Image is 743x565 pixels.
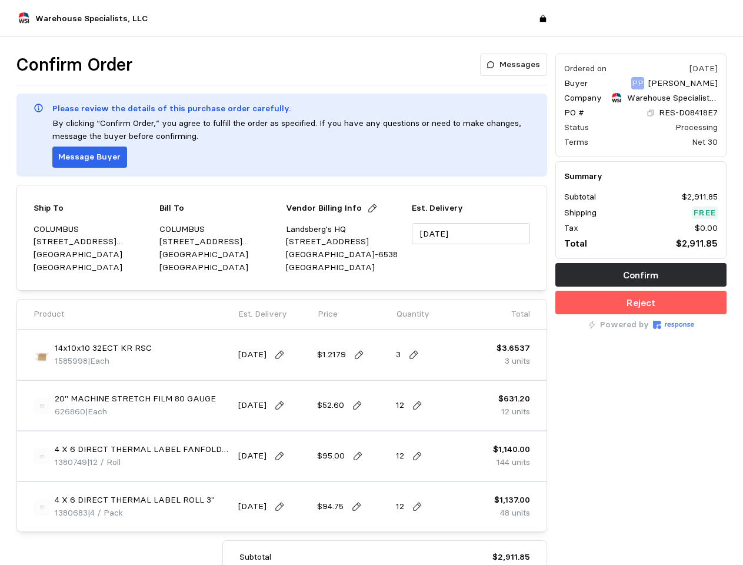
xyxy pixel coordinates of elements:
input: MM/DD/YYYY [412,223,529,245]
p: [DATE] [238,450,266,463]
p: $94.75 [317,500,344,513]
p: Company [564,92,602,105]
span: 626860 [55,406,85,417]
p: Product [34,308,64,321]
p: 48 units [494,507,530,520]
p: $3.6537 [497,342,530,355]
p: Vendor Billing Info [286,202,362,215]
p: Subtotal [564,191,596,204]
p: Messages [499,58,540,71]
p: COLUMBUS [159,223,277,236]
span: 1585998 [55,355,88,366]
p: [STREET_ADDRESS][PERSON_NAME] [34,235,151,248]
p: [PERSON_NAME] [648,77,718,90]
div: Processing [675,121,718,134]
p: Price [318,308,338,321]
p: [GEOGRAPHIC_DATA]-6538 [286,248,404,261]
h5: Summary [564,170,718,182]
button: Messages [480,54,547,76]
button: Message Buyer [52,147,127,168]
p: Est. Delivery [238,308,287,321]
p: Shipping [564,207,597,220]
p: 12 [396,450,404,463]
p: [GEOGRAPHIC_DATA] [286,261,404,274]
p: Warehouse Specialists, LLC [35,12,148,25]
p: [DATE] [238,399,266,412]
p: RES-D08418E7 [659,107,718,119]
p: $1,137.00 [494,494,530,507]
p: $52.60 [317,399,344,412]
p: [GEOGRAPHIC_DATA] [34,248,151,261]
p: 20" MACHINE STRETCH FILM 80 GAUGE [55,393,216,406]
p: 4 X 6 DIRECT THERMAL LABEL FANFOLD (4000/RL) [55,443,230,456]
p: Warehouse Specialists, LLC [627,92,718,105]
p: COLUMBUS [34,223,151,236]
p: Bill To [159,202,184,215]
p: Powered by [600,318,649,331]
p: 3 [396,348,401,361]
span: 1380749 [55,457,87,467]
span: 1380683 [55,507,88,518]
p: 144 units [493,456,530,469]
p: $631.20 [498,393,530,406]
p: [DATE] [238,348,266,361]
button: Reject [555,291,727,314]
p: Confirm [623,268,658,282]
div: Terms [564,136,588,148]
p: 12 units [498,406,530,418]
img: 8a84c065-d16b-4878-896d-7f9e05138318.jpeg [34,347,51,364]
p: Landsberg's HQ [286,223,404,236]
p: $1.2179 [317,348,346,361]
div: [DATE] [689,62,718,75]
p: PO # [564,107,584,119]
p: Buyer [564,77,588,90]
div: Status [564,121,589,134]
p: Reject [627,295,655,310]
p: 14x10x10 32ECT KR RSC [55,342,152,355]
p: Message Buyer [58,151,121,164]
img: svg%3e [34,397,51,414]
p: Subtotal [239,551,271,564]
p: Free [694,207,716,220]
p: $0.00 [695,222,718,235]
p: Total [564,236,587,251]
p: $2,911.85 [492,551,530,564]
p: $1,140.00 [493,443,530,456]
p: $2,911.85 [682,191,718,204]
p: $95.00 [317,450,345,463]
img: svg%3e [34,448,51,465]
span: | 12 / Roll [87,457,121,467]
p: PP [632,77,644,90]
p: [STREET_ADDRESS] [286,235,404,248]
p: Total [511,308,530,321]
p: Please review the details of this purchase order carefully. [52,102,291,115]
p: [GEOGRAPHIC_DATA] [159,261,277,274]
p: [GEOGRAPHIC_DATA] [34,261,151,274]
p: Tax [564,222,578,235]
p: [STREET_ADDRESS][PERSON_NAME] [159,235,277,248]
p: 12 [396,500,404,513]
p: 4 X 6 DIRECT THERMAL LABEL ROLL 3" [55,494,215,507]
span: | Each [88,355,109,366]
button: Confirm [555,263,727,287]
span: | Each [85,406,107,417]
p: Est. Delivery [412,202,529,215]
p: By clicking “Confirm Order,” you agree to fulfill the order as specified. If you have any questio... [52,117,530,142]
img: svg%3e [34,498,51,516]
p: Quantity [397,308,429,321]
p: [DATE] [238,500,266,513]
div: Ordered on [564,62,607,75]
p: 3 units [497,355,530,368]
p: 12 [396,399,404,412]
img: Response Logo [653,321,694,329]
span: | 4 / Pack [88,507,123,518]
div: Net 30 [692,136,718,148]
p: Ship To [34,202,64,215]
p: [GEOGRAPHIC_DATA] [159,248,277,261]
h1: Confirm Order [16,54,132,77]
p: $2,911.85 [676,236,718,251]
